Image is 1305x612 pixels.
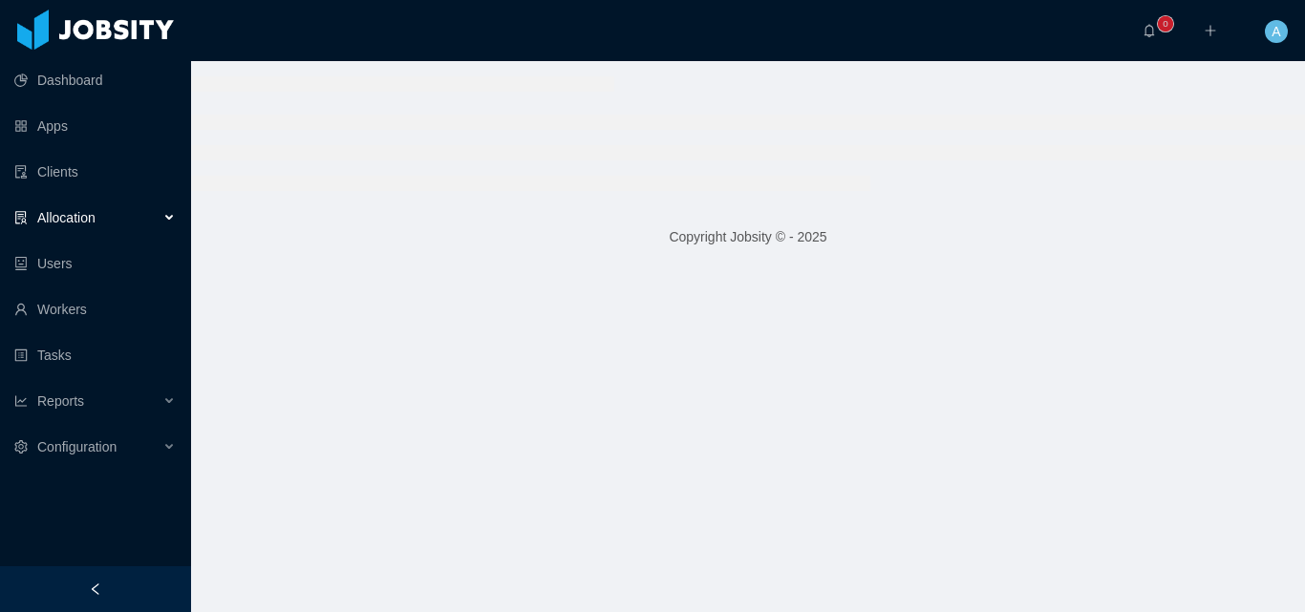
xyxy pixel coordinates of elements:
[14,153,176,191] a: icon: auditClients
[14,244,176,283] a: icon: robotUsers
[191,204,1305,270] footer: Copyright Jobsity © - 2025
[1143,24,1156,37] i: icon: bell
[1204,24,1217,37] i: icon: plus
[14,394,28,408] i: icon: line-chart
[14,61,176,99] a: icon: pie-chartDashboard
[37,393,84,409] span: Reports
[37,210,96,225] span: Allocation
[14,107,176,145] a: icon: appstoreApps
[14,211,28,224] i: icon: solution
[14,336,176,374] a: icon: profileTasks
[1272,20,1280,43] span: A
[37,439,117,454] span: Configuration
[14,440,28,454] i: icon: setting
[1156,14,1175,33] sup: 0
[14,290,176,328] a: icon: userWorkers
